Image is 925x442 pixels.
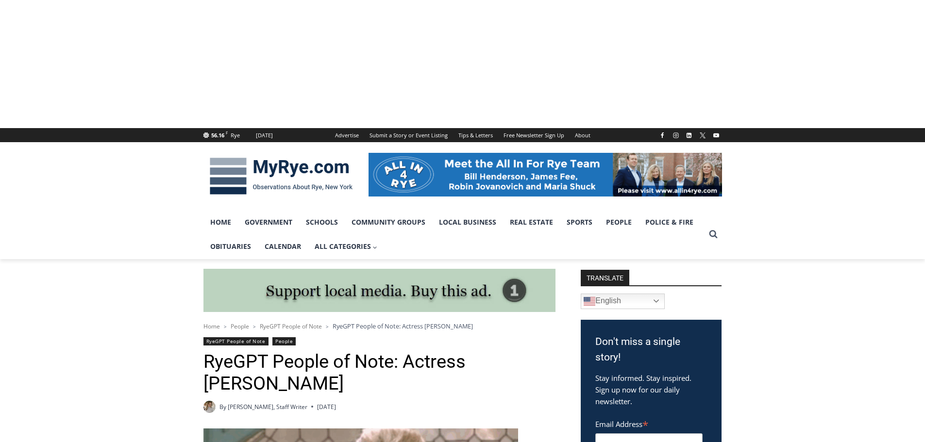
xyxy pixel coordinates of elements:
[369,153,722,196] img: All in for Rye
[203,210,705,259] nav: Primary Navigation
[226,130,228,135] span: F
[203,234,258,259] a: Obituaries
[253,323,256,330] span: >
[272,337,296,345] a: People
[333,322,473,330] span: RyeGPT People of Note: Actress [PERSON_NAME]
[330,128,364,142] a: Advertise
[581,294,665,309] a: English
[203,337,269,345] a: RyeGPT People of Note
[683,130,695,141] a: Linkedin
[326,323,329,330] span: >
[705,226,722,243] button: View Search Form
[570,128,596,142] a: About
[330,128,596,142] nav: Secondary Navigation
[595,334,707,365] h3: Don't miss a single story!
[231,131,240,140] div: Rye
[203,321,555,331] nav: Breadcrumbs
[710,130,722,141] a: YouTube
[308,234,385,259] a: All Categories
[224,323,227,330] span: >
[258,234,308,259] a: Calendar
[697,130,708,141] a: X
[203,269,555,312] img: support local media, buy this ad
[595,372,707,407] p: Stay informed. Stay inspired. Sign up now for our daily newsletter.
[260,322,322,330] a: RyeGPT People of Note
[231,322,249,330] a: People
[595,414,703,432] label: Email Address
[453,128,498,142] a: Tips & Letters
[498,128,570,142] a: Free Newsletter Sign Up
[203,151,359,201] img: MyRye.com
[256,131,273,140] div: [DATE]
[599,210,639,234] a: People
[299,210,345,234] a: Schools
[670,130,682,141] a: Instagram
[503,210,560,234] a: Real Estate
[211,131,224,139] span: 56.16
[203,210,238,234] a: Home
[364,128,453,142] a: Submit a Story or Event Listing
[317,402,336,411] time: [DATE]
[639,210,700,234] a: Police & Fire
[584,295,595,307] img: en
[238,210,299,234] a: Government
[560,210,599,234] a: Sports
[345,210,432,234] a: Community Groups
[656,130,668,141] a: Facebook
[203,322,220,330] a: Home
[203,401,216,413] img: (PHOTO: MyRye.com Summer 2023 intern Beatrice Larzul.)
[219,402,226,411] span: By
[432,210,503,234] a: Local Business
[315,241,378,252] span: All Categories
[228,403,307,411] a: [PERSON_NAME], Staff Writer
[203,351,555,395] h1: RyeGPT People of Note: Actress [PERSON_NAME]
[581,270,629,285] strong: TRANSLATE
[203,401,216,413] a: Author image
